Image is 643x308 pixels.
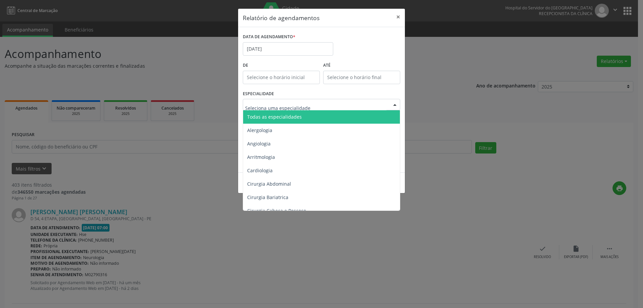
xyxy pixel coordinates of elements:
[247,114,302,120] span: Todas as especialidades
[247,207,306,214] span: Cirurgia Cabeça e Pescoço
[391,9,405,25] button: Close
[247,181,291,187] span: Cirurgia Abdominal
[323,60,400,71] label: ATÉ
[245,101,386,115] input: Seleciona uma especialidade
[247,140,271,147] span: Angiologia
[247,194,288,200] span: Cirurgia Bariatrica
[243,71,320,84] input: Selecione o horário inicial
[247,167,273,174] span: Cardiologia
[243,89,274,99] label: ESPECIALIDADE
[243,42,333,56] input: Selecione uma data ou intervalo
[247,154,275,160] span: Arritmologia
[243,13,319,22] h5: Relatório de agendamentos
[247,127,272,133] span: Alergologia
[323,71,400,84] input: Selecione o horário final
[243,60,320,71] label: De
[243,32,295,42] label: DATA DE AGENDAMENTO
